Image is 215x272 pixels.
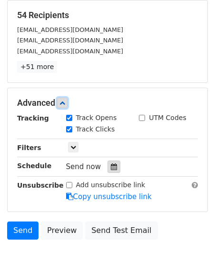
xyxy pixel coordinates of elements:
[41,222,83,240] a: Preview
[76,124,115,134] label: Track Clicks
[167,226,215,272] div: Widget de chat
[17,10,198,20] h5: 54 Recipients
[17,37,123,44] small: [EMAIL_ADDRESS][DOMAIN_NAME]
[17,61,57,73] a: +51 more
[17,114,49,122] strong: Tracking
[66,162,101,171] span: Send now
[17,48,123,55] small: [EMAIL_ADDRESS][DOMAIN_NAME]
[17,144,41,151] strong: Filters
[66,192,152,201] a: Copy unsubscribe link
[17,26,123,33] small: [EMAIL_ADDRESS][DOMAIN_NAME]
[17,98,198,108] h5: Advanced
[17,181,64,189] strong: Unsubscribe
[17,162,51,170] strong: Schedule
[76,113,117,123] label: Track Opens
[7,222,39,240] a: Send
[85,222,157,240] a: Send Test Email
[167,226,215,272] iframe: Chat Widget
[76,180,146,190] label: Add unsubscribe link
[149,113,186,123] label: UTM Codes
